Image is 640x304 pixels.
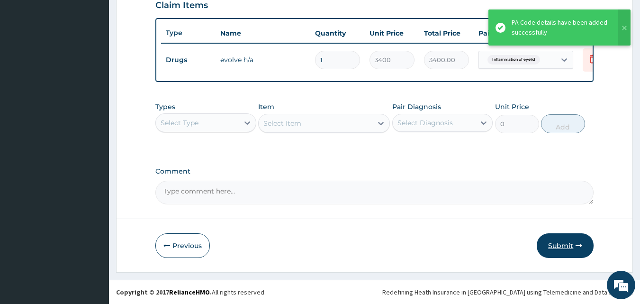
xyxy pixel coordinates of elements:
label: Unit Price [495,102,529,111]
label: Comment [155,167,594,175]
button: Previous [155,233,210,258]
td: evolve h/a [216,50,310,69]
th: Unit Price [365,24,419,43]
td: Drugs [161,51,216,69]
div: Select Type [161,118,198,128]
div: Select Diagnosis [397,118,453,128]
th: Name [216,24,310,43]
button: Add [541,114,585,133]
th: Pair Diagnosis [474,24,578,43]
footer: All rights reserved. [109,280,640,304]
label: Pair Diagnosis [392,102,441,111]
th: Total Price [419,24,474,43]
label: Item [258,102,274,111]
a: RelianceHMO [169,288,210,296]
label: Types [155,103,175,111]
div: PA Code details have been added successfully [512,18,609,37]
th: Quantity [310,24,365,43]
th: Type [161,24,216,42]
strong: Copyright © 2017 . [116,288,212,296]
div: Redefining Heath Insurance in [GEOGRAPHIC_DATA] using Telemedicine and Data Science! [382,287,633,297]
button: Submit [537,233,594,258]
span: Inflammation of eyelid [487,55,540,64]
h3: Claim Items [155,0,208,11]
